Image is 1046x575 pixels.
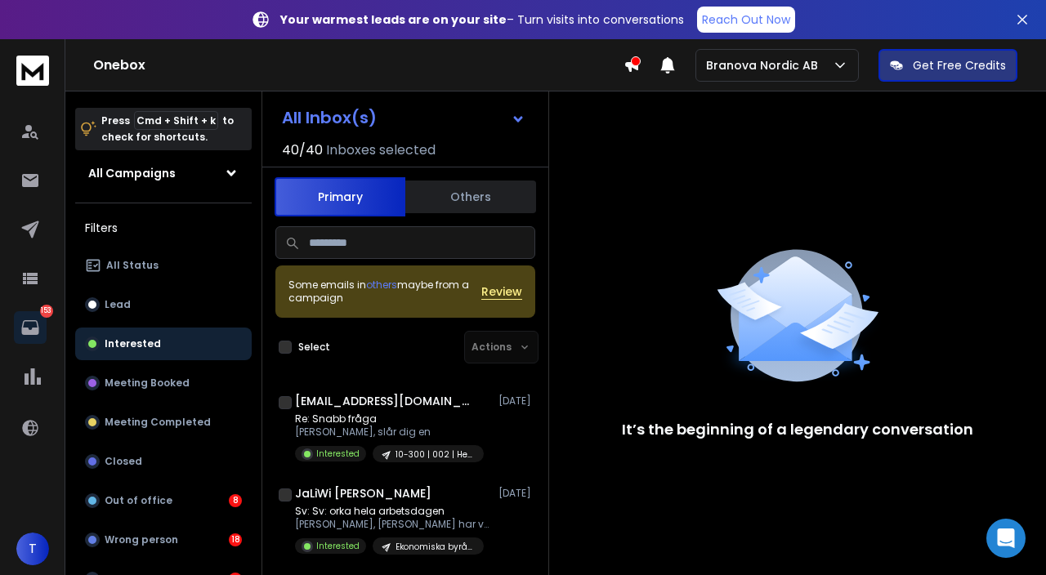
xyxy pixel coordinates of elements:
h1: Onebox [93,56,624,75]
a: 153 [14,311,47,344]
div: 8 [229,494,242,507]
button: T [16,533,49,565]
button: Wrong person18 [75,524,252,556]
p: Re: Snabb fråga [295,412,484,426]
h1: All Inbox(s) [282,109,377,126]
button: Lead [75,288,252,321]
button: Closed [75,445,252,478]
p: Press to check for shortcuts. [101,113,234,145]
button: Meeting Booked [75,367,252,399]
h3: Filters [75,216,252,239]
p: All Status [106,259,159,272]
h1: [EMAIL_ADDRESS][DOMAIN_NAME] [295,393,475,409]
p: Interested [316,448,360,460]
p: [PERSON_NAME], slår dig en [295,426,484,439]
button: Meeting Completed [75,406,252,439]
div: Open Intercom Messenger [986,519,1026,558]
button: Interested [75,328,252,360]
button: All Campaigns [75,157,252,189]
strong: Your warmest leads are on your site [280,11,507,28]
p: [DATE] [498,394,535,408]
h3: Inboxes selected [326,140,436,160]
button: Others [405,179,536,215]
p: Get Free Credits [913,57,1006,74]
p: Interested [105,337,161,350]
h1: JaLiWi [PERSON_NAME] [295,485,431,501]
span: Cmd + Shift + k [134,111,218,130]
p: Reach Out Now [702,11,790,28]
p: – Turn visits into conversations [280,11,684,28]
p: [PERSON_NAME], [PERSON_NAME] har väldigt [295,518,491,531]
p: Meeting Completed [105,416,211,429]
span: 40 / 40 [282,140,323,160]
p: Interested [316,540,360,552]
label: Select [298,341,330,354]
button: Primary [275,177,405,216]
div: Some emails in maybe from a campaign [288,279,481,305]
p: Wrong person [105,533,178,546]
div: 18 [229,533,242,546]
p: Branova Nordic AB [706,57,825,74]
p: Out of office [105,494,172,507]
p: Meeting Booked [105,377,190,390]
p: Sv: Sv: orka hela arbetsdagen [295,505,491,518]
p: Ekonomiska byråer 001 | [GEOGRAPHIC_DATA] [396,541,474,553]
p: [DATE] [498,487,535,500]
button: All Inbox(s) [269,101,539,134]
button: Out of office8 [75,484,252,517]
p: Lead [105,298,131,311]
img: logo [16,56,49,86]
p: 153 [40,305,53,318]
button: Review [481,283,522,300]
a: Reach Out Now [697,7,795,33]
h1: All Campaigns [88,165,176,181]
button: All Status [75,249,252,282]
p: Closed [105,455,142,468]
span: others [366,278,397,292]
p: 10-300 | 002 | Hela [GEOGRAPHIC_DATA] [396,448,474,461]
button: Get Free Credits [878,49,1017,82]
p: It’s the beginning of a legendary conversation [622,418,973,441]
